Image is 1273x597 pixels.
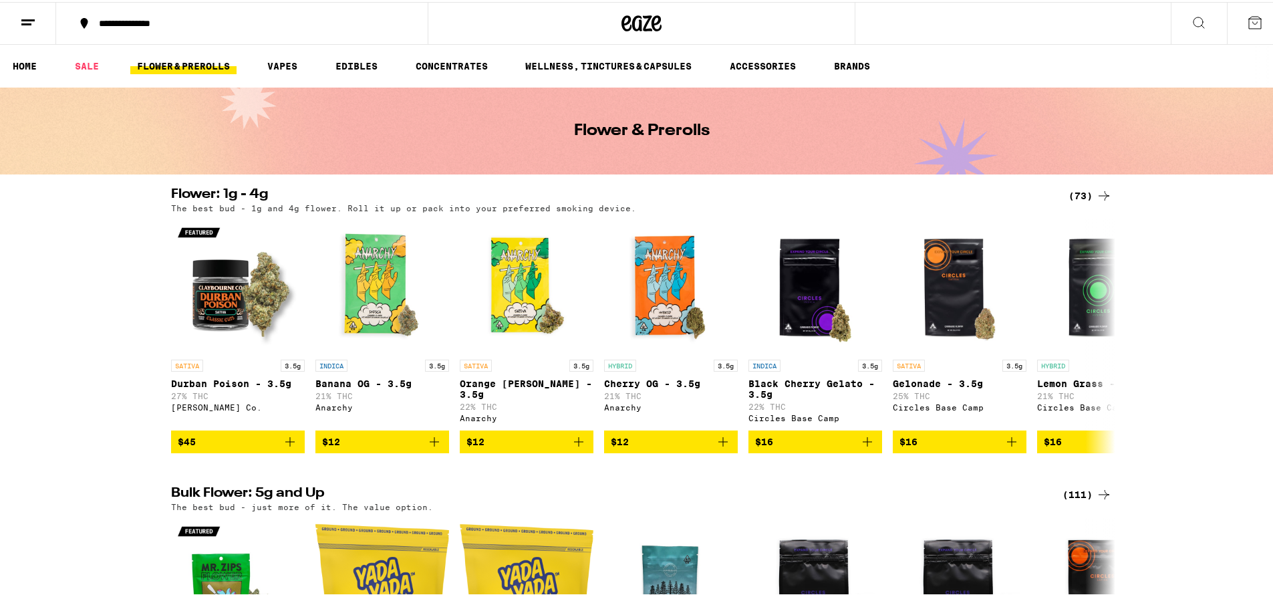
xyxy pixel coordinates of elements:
[1037,429,1171,451] button: Add to bag
[827,56,877,72] button: BRANDS
[893,401,1026,410] div: Circles Base Camp
[1044,435,1062,445] span: $16
[1037,358,1069,370] p: HYBRID
[466,435,484,445] span: $12
[893,217,1026,351] img: Circles Base Camp - Gelonade - 3.5g
[171,501,433,509] p: The best bud - just more of it. The value option.
[315,390,449,398] p: 21% THC
[68,56,106,72] a: SALE
[178,435,196,445] span: $45
[171,202,636,211] p: The best bud - 1g and 4g flower. Roll it up or pack into your preferred smoking device.
[893,390,1026,398] p: 25% THC
[748,400,882,409] p: 22% THC
[611,435,629,445] span: $12
[748,217,882,351] img: Circles Base Camp - Black Cherry Gelato - 3.5g
[604,358,636,370] p: HYBRID
[1069,186,1112,202] a: (73)
[1002,358,1026,370] p: 3.5g
[6,56,43,72] a: HOME
[893,358,925,370] p: SATIVA
[1037,217,1171,351] img: Circles Base Camp - Lemon Grass - 3.5g
[460,217,593,351] img: Anarchy - Orange Runtz - 3.5g
[460,429,593,451] button: Add to bag
[460,400,593,409] p: 22% THC
[315,401,449,410] div: Anarchy
[1037,390,1171,398] p: 21% THC
[604,390,738,398] p: 21% THC
[899,435,917,445] span: $16
[748,217,882,429] a: Open page for Black Cherry Gelato - 3.5g from Circles Base Camp
[460,376,593,398] p: Orange [PERSON_NAME] - 3.5g
[893,429,1026,451] button: Add to bag
[329,56,384,72] a: EDIBLES
[315,217,449,429] a: Open page for Banana OG - 3.5g from Anarchy
[604,401,738,410] div: Anarchy
[893,376,1026,387] p: Gelonade - 3.5g
[460,217,593,429] a: Open page for Orange Runtz - 3.5g from Anarchy
[171,376,305,387] p: Durban Poison - 3.5g
[893,217,1026,429] a: Open page for Gelonade - 3.5g from Circles Base Camp
[171,401,305,410] div: [PERSON_NAME] Co.
[315,376,449,387] p: Banana OG - 3.5g
[748,429,882,451] button: Add to bag
[748,376,882,398] p: Black Cherry Gelato - 3.5g
[1063,485,1112,501] a: (111)
[171,429,305,451] button: Add to bag
[723,56,803,72] a: ACCESSORIES
[755,435,773,445] span: $16
[171,390,305,398] p: 27% THC
[604,376,738,387] p: Cherry OG - 3.5g
[519,56,698,72] a: WELLNESS, TINCTURES & CAPSULES
[130,56,237,72] a: FLOWER & PREROLLS
[748,358,781,370] p: INDICA
[574,121,710,137] h1: Flower & Prerolls
[315,217,449,351] img: Anarchy - Banana OG - 3.5g
[604,217,738,429] a: Open page for Cherry OG - 3.5g from Anarchy
[569,358,593,370] p: 3.5g
[858,358,882,370] p: 3.5g
[409,56,494,72] a: CONCENTRATES
[261,56,304,72] a: VAPES
[281,358,305,370] p: 3.5g
[171,217,305,351] img: Claybourne Co. - Durban Poison - 3.5g
[748,412,882,421] div: Circles Base Camp
[322,435,340,445] span: $12
[714,358,738,370] p: 3.5g
[171,217,305,429] a: Open page for Durban Poison - 3.5g from Claybourne Co.
[604,429,738,451] button: Add to bag
[604,217,738,351] img: Anarchy - Cherry OG - 3.5g
[425,358,449,370] p: 3.5g
[171,485,1046,501] h2: Bulk Flower: 5g and Up
[315,358,347,370] p: INDICA
[460,358,492,370] p: SATIVA
[460,412,593,421] div: Anarchy
[171,358,203,370] p: SATIVA
[1037,217,1171,429] a: Open page for Lemon Grass - 3.5g from Circles Base Camp
[315,429,449,451] button: Add to bag
[1037,401,1171,410] div: Circles Base Camp
[171,186,1046,202] h2: Flower: 1g - 4g
[1037,376,1171,387] p: Lemon Grass - 3.5g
